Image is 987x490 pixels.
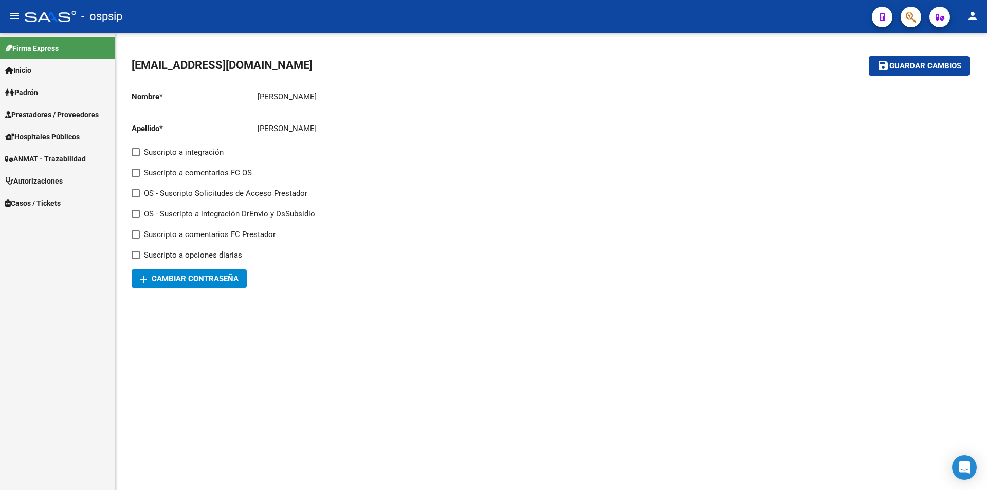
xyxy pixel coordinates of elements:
[8,10,21,22] mat-icon: menu
[5,87,38,98] span: Padrón
[132,59,313,71] span: [EMAIL_ADDRESS][DOMAIN_NAME]
[81,5,122,28] span: - ospsip
[5,131,80,142] span: Hospitales Públicos
[869,56,970,75] button: Guardar cambios
[5,175,63,187] span: Autorizaciones
[966,10,979,22] mat-icon: person
[144,187,307,199] span: OS - Suscripto Solicitudes de Acceso Prestador
[877,59,889,71] mat-icon: save
[132,123,258,134] p: Apellido
[889,62,961,71] span: Guardar cambios
[144,208,315,220] span: OS - Suscripto a integración DrEnvio y DsSubsidio
[5,197,61,209] span: Casos / Tickets
[144,228,276,241] span: Suscripto a comentarios FC Prestador
[144,146,224,158] span: Suscripto a integración
[144,167,252,179] span: Suscripto a comentarios FC OS
[132,269,247,288] button: Cambiar Contraseña
[952,455,977,480] div: Open Intercom Messenger
[5,153,86,165] span: ANMAT - Trazabilidad
[5,43,59,54] span: Firma Express
[137,273,150,285] mat-icon: add
[132,91,258,102] p: Nombre
[5,65,31,76] span: Inicio
[5,109,99,120] span: Prestadores / Proveedores
[144,249,242,261] span: Suscripto a opciones diarias
[140,274,239,283] span: Cambiar Contraseña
